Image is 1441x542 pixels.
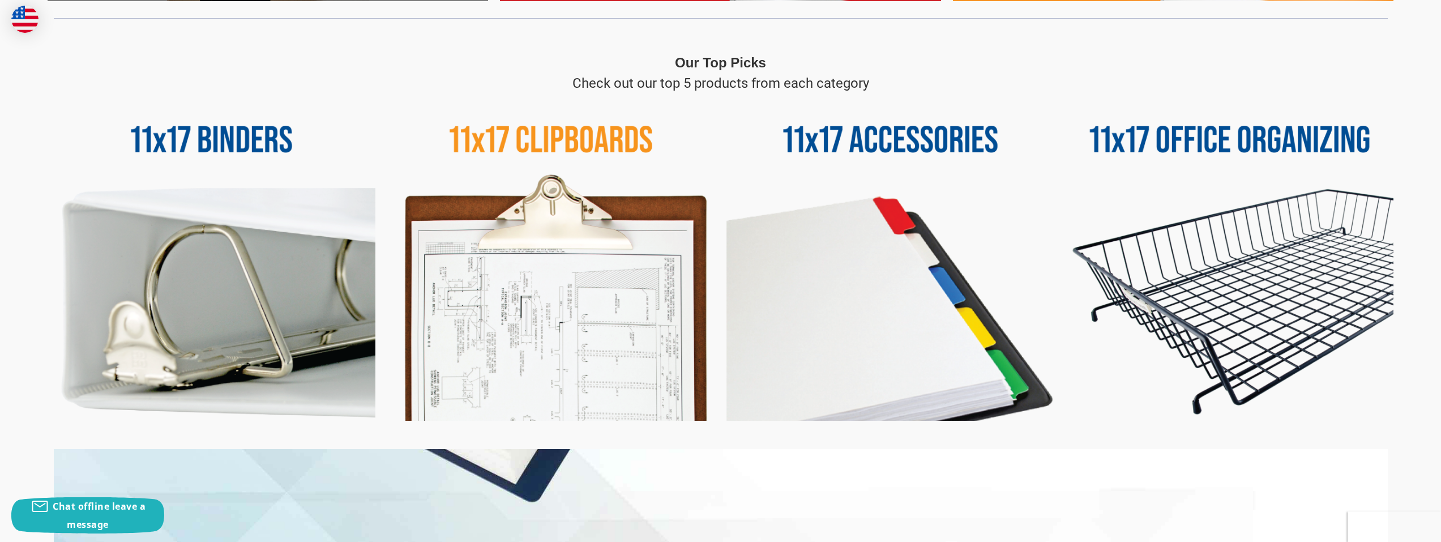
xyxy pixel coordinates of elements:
span: Chat offline leave a message [53,500,146,531]
img: 11x17 Binders [48,93,375,421]
img: 11x17 Accessories [726,93,1054,421]
button: Chat offline leave a message [11,497,164,534]
img: 11x17 Office Organizing [1066,93,1394,421]
p: Our Top Picks [675,53,766,73]
img: 11x17 Clipboards [387,93,715,421]
iframe: Google Customer Reviews [1348,511,1441,542]
p: Check out our top 5 products from each category [572,73,869,93]
img: duty and tax information for United States [11,6,39,33]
